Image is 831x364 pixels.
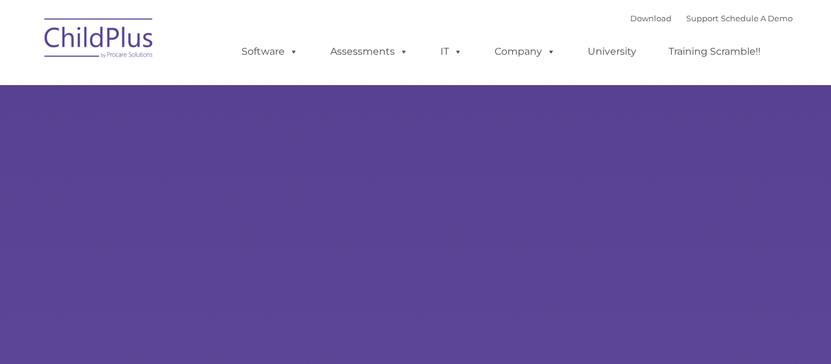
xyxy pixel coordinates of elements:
a: Company [482,39,568,64]
a: IT [428,39,475,64]
a: Download [630,13,672,23]
a: Software [229,39,310,64]
a: Support [686,13,718,23]
font: | [630,13,793,23]
a: Schedule A Demo [721,13,793,23]
img: ChildPlus by Procare Solutions [38,10,160,70]
a: University [575,39,648,64]
a: Assessments [318,39,420,64]
a: Training Scramble!! [656,39,773,64]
